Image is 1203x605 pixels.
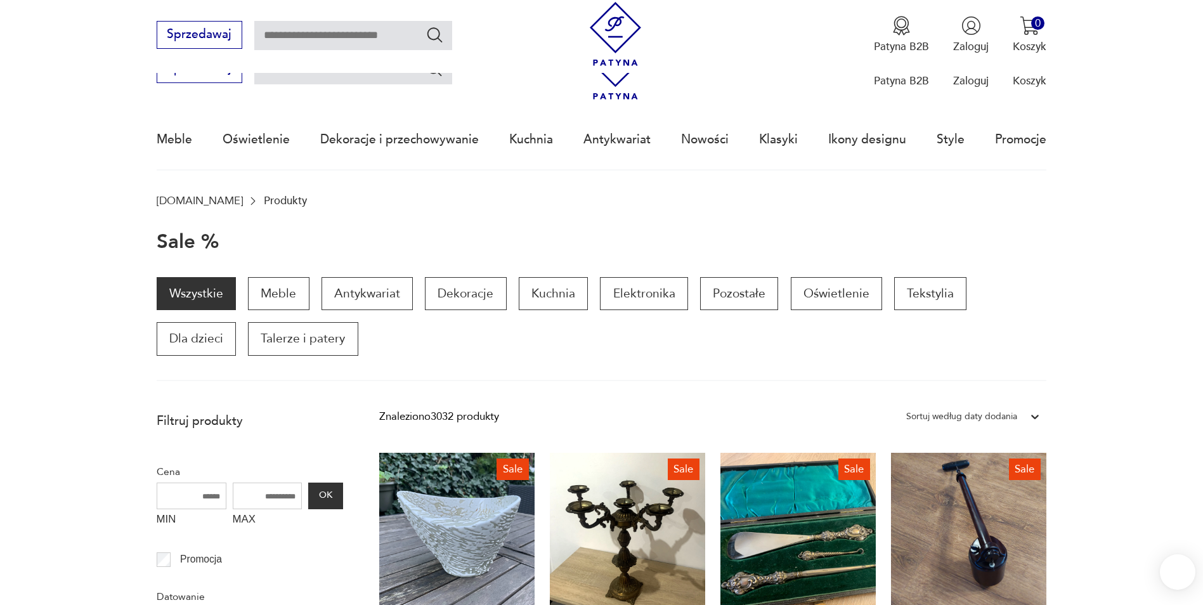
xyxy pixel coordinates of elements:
[1013,16,1046,54] button: 0Koszyk
[322,277,413,310] a: Antykwariat
[157,322,236,355] a: Dla dzieci
[379,408,499,425] div: Znaleziono 3032 produkty
[583,110,651,169] a: Antykwariat
[223,110,290,169] a: Oświetlenie
[961,16,981,36] img: Ikonka użytkownika
[892,16,911,36] img: Ikona medalu
[828,110,906,169] a: Ikony designu
[157,21,242,49] button: Sprzedawaj
[320,110,479,169] a: Dekoracje i przechowywanie
[157,110,192,169] a: Meble
[759,110,798,169] a: Klasyki
[874,16,929,54] a: Ikona medaluPatyna B2B
[681,110,729,169] a: Nowości
[995,110,1046,169] a: Promocje
[157,589,343,605] p: Datowanie
[1031,16,1044,30] div: 0
[937,110,965,169] a: Style
[1013,39,1046,54] p: Koszyk
[157,464,343,480] p: Cena
[600,277,687,310] a: Elektronika
[953,74,989,88] p: Zaloguj
[308,483,342,509] button: OK
[874,39,929,54] p: Patyna B2B
[1020,16,1039,36] img: Ikona koszyka
[157,65,242,75] a: Sprzedawaj
[791,277,882,310] a: Oświetlenie
[180,551,222,568] p: Promocja
[426,25,444,44] button: Szukaj
[874,16,929,54] button: Patyna B2B
[700,277,778,310] a: Pozostałe
[157,277,236,310] a: Wszystkie
[264,195,307,207] p: Produkty
[509,110,553,169] a: Kuchnia
[248,277,309,310] a: Meble
[894,277,966,310] a: Tekstylia
[157,231,219,253] h1: Sale %
[425,277,506,310] a: Dekoracje
[233,509,302,533] label: MAX
[157,509,226,533] label: MIN
[426,60,444,78] button: Szukaj
[157,413,343,429] p: Filtruj produkty
[906,408,1017,425] div: Sortuj według daty dodania
[1160,554,1195,590] iframe: Smartsupp widget button
[953,39,989,54] p: Zaloguj
[583,2,647,66] img: Patyna - sklep z meblami i dekoracjami vintage
[874,74,929,88] p: Patyna B2B
[157,195,243,207] a: [DOMAIN_NAME]
[248,322,358,355] a: Talerze i patery
[519,277,588,310] a: Kuchnia
[157,30,242,41] a: Sprzedawaj
[953,16,989,54] button: Zaloguj
[1013,74,1046,88] p: Koszyk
